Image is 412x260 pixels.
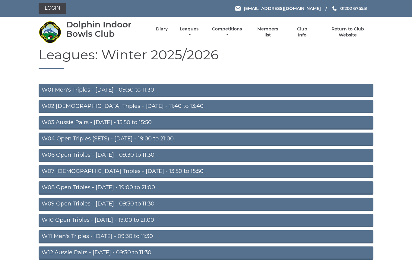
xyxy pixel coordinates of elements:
a: W04 Open Triples (SETS) - [DATE] - 19:00 to 21:00 [39,133,373,146]
a: W07 [DEMOGRAPHIC_DATA] Triples - [DATE] - 13:50 to 15:50 [39,165,373,178]
a: W02 [DEMOGRAPHIC_DATA] Triples - [DATE] - 11:40 to 13:40 [39,100,373,113]
a: W09 Open Triples - [DATE] - 09:30 to 11:30 [39,198,373,211]
img: Phone us [332,6,337,11]
a: Members list [254,26,282,38]
a: Competitions [211,26,243,38]
a: W01 Men's Triples - [DATE] - 09:30 to 11:30 [39,84,373,97]
span: [EMAIL_ADDRESS][DOMAIN_NAME] [244,6,321,11]
a: Login [39,3,66,14]
a: W06 Open Triples - [DATE] - 09:30 to 11:30 [39,149,373,162]
a: Diary [156,26,168,32]
a: Leagues [178,26,200,38]
img: Dolphin Indoor Bowls Club [39,21,61,43]
h1: Leagues: Winter 2025/2026 [39,47,373,69]
img: Email [235,6,241,11]
a: W11 Men's Triples - [DATE] - 09:30 to 11:30 [39,230,373,243]
span: 01202 675551 [340,6,367,11]
a: Email [EMAIL_ADDRESS][DOMAIN_NAME] [235,5,321,12]
a: W12 Aussie Pairs - [DATE] - 09:30 to 11:30 [39,246,373,260]
div: Dolphin Indoor Bowls Club [66,20,145,39]
a: W03 Aussie Pairs - [DATE] - 13:50 to 15:50 [39,116,373,130]
a: Phone us 01202 675551 [331,5,367,12]
a: Return to Club Website [322,26,373,38]
a: Club Info [292,26,312,38]
a: W10 Open Triples - [DATE] - 19:00 to 21:00 [39,214,373,227]
a: W08 Open Triples - [DATE] - 19:00 to 21:00 [39,181,373,195]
